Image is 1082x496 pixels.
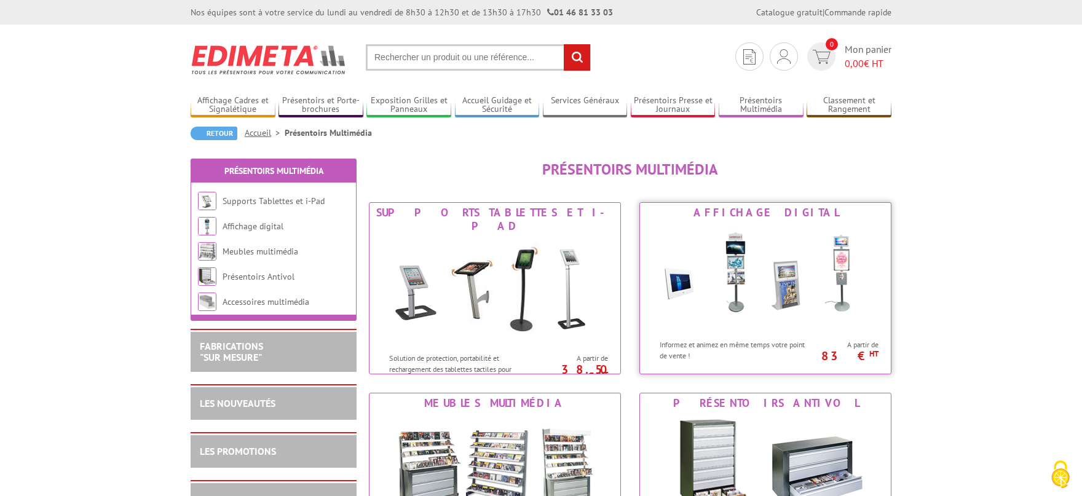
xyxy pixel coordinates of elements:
input: Rechercher un produit ou une référence... [366,44,591,71]
span: € HT [845,57,891,71]
p: Informez et animez en même temps votre point de vente ! [660,339,812,360]
a: Présentoirs Presse et Journaux [631,95,716,116]
p: 83 € [810,352,879,360]
img: Supports Tablettes et i-Pad [381,236,609,347]
a: Affichage Cadres et Signalétique [191,95,275,116]
span: 0 [826,38,838,50]
span: A partir de [816,340,879,350]
img: Accessoires multimédia [198,293,216,311]
div: Meubles multimédia [373,396,617,410]
a: Présentoirs Multimédia [719,95,804,116]
p: 38.50 € [539,366,608,380]
div: Affichage digital [643,206,888,219]
img: Edimeta [191,37,347,82]
div: Présentoirs Antivol [643,396,888,410]
a: Accessoires multimédia [223,296,309,307]
a: devis rapide 0 Mon panier 0,00€ HT [804,42,891,71]
a: Meubles multimédia [223,246,298,257]
a: Catalogue gratuit [756,7,823,18]
a: LES NOUVEAUTÉS [200,397,275,409]
strong: 01 46 81 33 03 [547,7,613,18]
img: Meubles multimédia [198,242,216,261]
a: Supports Tablettes et i-Pad Supports Tablettes et i-Pad Solution de protection, portabilité et re... [369,202,621,374]
a: Présentoirs et Porte-brochures [278,95,363,116]
span: Mon panier [845,42,891,71]
li: Présentoirs Multimédia [285,127,372,139]
img: Affichage digital [198,217,216,235]
a: Exposition Grilles et Panneaux [366,95,451,116]
a: Affichage digital Affichage digital Informez et animez en même temps votre point de vente ! A par... [639,202,891,374]
a: Classement et Rangement [807,95,891,116]
a: Accueil [245,127,285,138]
a: LES PROMOTIONS [200,445,276,457]
a: Commande rapide [824,7,891,18]
h1: Présentoirs Multimédia [369,162,891,178]
p: Solution de protection, portabilité et rechargement des tablettes tactiles pour professionnels. [389,353,542,384]
span: 0,00 [845,57,864,69]
div: Supports Tablettes et i-Pad [373,206,617,233]
a: Retour [191,127,237,140]
a: Services Généraux [543,95,628,116]
img: Présentoirs Antivol [198,267,216,286]
div: | [756,6,891,18]
a: Accueil Guidage et Sécurité [455,95,540,116]
button: Cookies (fenêtre modale) [1039,454,1082,496]
a: Présentoirs Antivol [223,271,294,282]
img: Affichage digital [652,222,879,333]
img: devis rapide [743,49,756,65]
img: Cookies (fenêtre modale) [1045,459,1076,490]
div: Nos équipes sont à votre service du lundi au vendredi de 8h30 à 12h30 et de 13h30 à 17h30 [191,6,613,18]
sup: HT [869,348,879,359]
a: Supports Tablettes et i-Pad [223,195,325,207]
img: devis rapide [777,49,791,64]
input: rechercher [564,44,590,71]
a: FABRICATIONS"Sur Mesure" [200,340,263,363]
img: Supports Tablettes et i-Pad [198,192,216,210]
span: A partir de [545,353,608,363]
sup: HT [599,369,608,380]
a: Affichage digital [223,221,283,232]
img: devis rapide [813,50,831,64]
a: Présentoirs Multimédia [224,165,323,176]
